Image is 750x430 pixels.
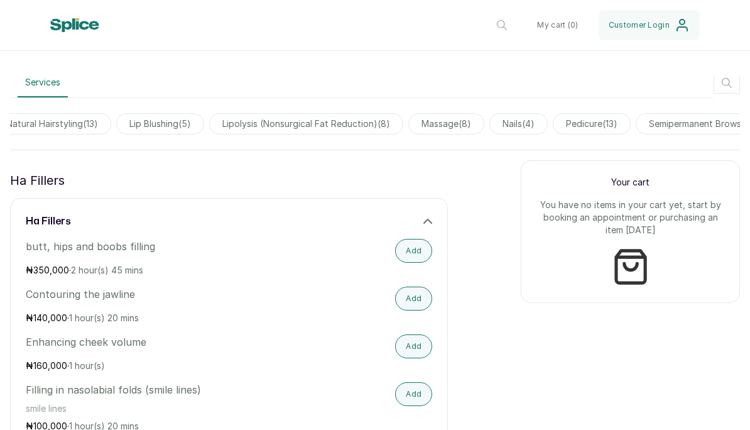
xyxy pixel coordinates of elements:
p: You have no items in your cart yet, start by booking an appointment or purchasing an item [DATE] [536,199,724,236]
span: 140,000 [33,312,67,323]
span: lipolysis (nonsurgical fat reduction)(8) [209,113,403,135]
p: ₦ · [26,264,310,277]
p: smile lines [26,402,310,415]
button: Add [395,239,432,263]
button: Add [395,287,432,311]
p: ha fillers [10,170,65,190]
span: lip blushing(5) [116,113,204,135]
span: nails(4) [489,113,548,135]
span: 2 hour(s) 45 mins [71,265,143,275]
span: pedicure(13) [553,113,631,135]
span: massage(8) [408,113,484,135]
p: Contouring the jawline [26,287,310,302]
button: Add [395,382,432,406]
p: Enhancing cheek volume [26,334,310,350]
span: 1 hour(s) 20 mins [69,312,139,323]
p: Filling in nasolabial folds (smile lines) [26,382,310,397]
span: Customer Login [609,20,670,30]
p: ₦ · [26,312,310,324]
button: My cart (0) [527,10,588,40]
button: Add [395,334,432,358]
p: ₦ · [26,360,310,372]
h3: ha fillers [26,214,71,229]
p: Your cart [536,176,724,189]
span: 160,000 [33,360,67,371]
span: 1 hour(s) [69,360,105,371]
button: Services [18,69,68,97]
p: butt, hips and boobs filling [26,239,310,254]
span: 350,000 [33,265,69,275]
button: Customer Login [599,10,700,40]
